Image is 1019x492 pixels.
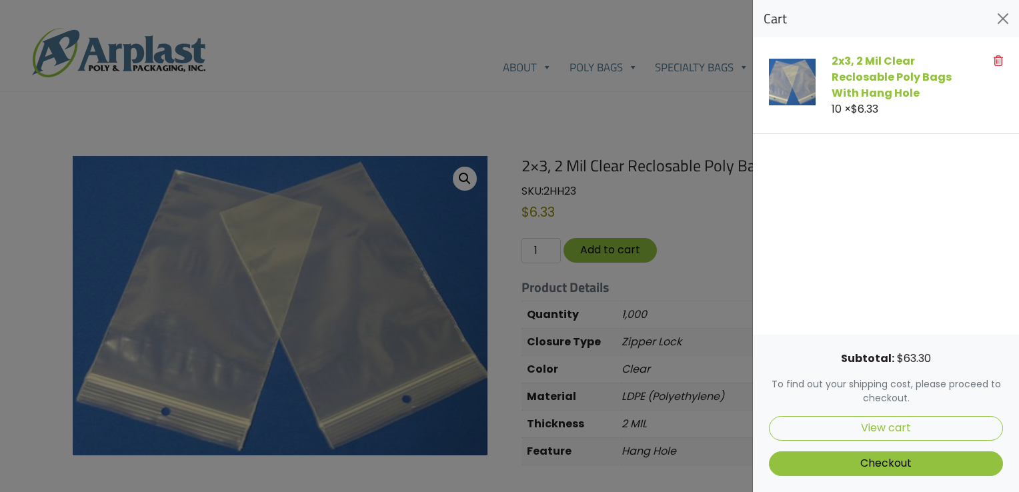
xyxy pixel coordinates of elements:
[851,101,858,117] span: $
[832,101,878,117] span: 10 ×
[769,377,1003,405] p: To find out your shipping cost, please proceed to checkout.
[832,53,952,101] a: 2x3, 2 Mil Clear Reclosable Poly Bags With Hang Hole
[897,351,931,366] bdi: 63.30
[992,8,1014,29] button: Close
[851,101,878,117] bdi: 6.33
[841,351,894,366] strong: Subtotal:
[769,416,1003,441] a: View cart
[897,351,904,366] span: $
[764,11,787,27] span: Cart
[769,59,816,105] img: 2x3, 2 Mil Clear Reclosable Poly Bags With Hang Hole
[769,451,1003,476] a: Checkout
